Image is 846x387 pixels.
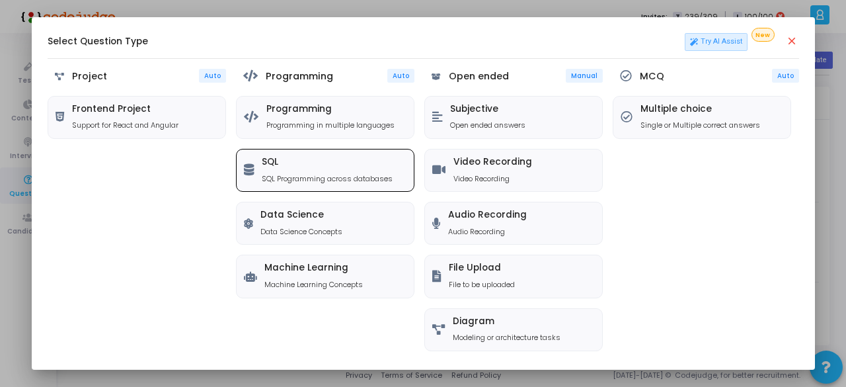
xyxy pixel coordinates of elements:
[204,71,221,80] span: Auto
[72,120,178,131] p: Support for React and Angular
[640,104,760,115] h5: Multiple choice
[48,36,148,48] h5: Select Question Type
[264,279,363,290] p: Machine Learning Concepts
[393,71,409,80] span: Auto
[751,28,775,42] span: New
[640,71,664,82] h5: MCQ
[450,104,525,115] h5: Subjective
[450,120,525,131] p: Open ended answers
[266,120,395,131] p: Programming in multiple languages
[262,157,393,168] h5: SQL
[260,210,342,221] h5: Data Science
[453,332,560,343] p: Modeling or architecture tasks
[777,71,794,80] span: Auto
[786,35,799,48] mat-icon: close
[264,263,363,274] h5: Machine Learning
[453,173,532,185] p: Video Recording
[448,226,527,237] p: Audio Recording
[72,71,107,82] h5: Project
[453,157,532,168] h5: Video Recording
[571,71,597,80] span: Manual
[685,33,748,50] a: Try AI Assist
[72,104,178,115] h5: Frontend Project
[260,226,342,237] p: Data Science Concepts
[449,279,515,290] p: File to be uploaded
[262,173,393,185] p: SQL Programming across databases
[453,316,560,327] h5: Diagram
[640,120,760,131] p: Single or Multiple correct answers
[266,104,395,115] h5: Programming
[449,71,509,82] h5: Open ended
[266,71,333,82] h5: Programming
[449,263,515,274] h5: File Upload
[448,210,527,221] h5: Audio Recording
